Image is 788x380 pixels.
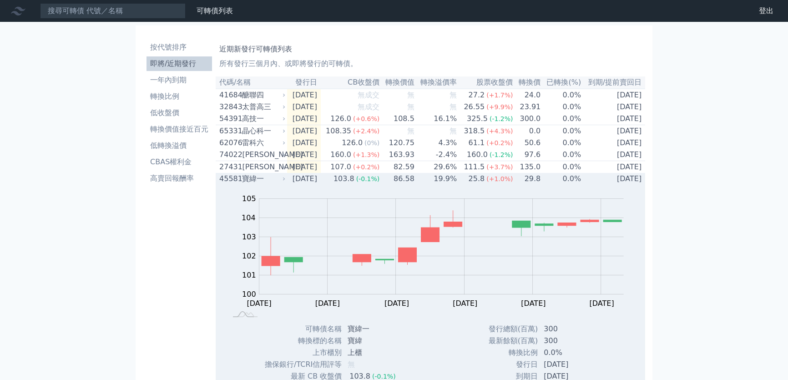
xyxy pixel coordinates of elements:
div: 32843 [219,101,240,112]
tspan: [DATE] [247,299,271,308]
div: 325.5 [465,113,490,124]
div: 318.5 [462,126,486,137]
span: 無 [450,91,457,99]
span: (-1.2%) [490,115,513,122]
th: 轉換價值 [380,76,415,89]
div: 107.0 [328,162,353,172]
div: 160.0 [465,149,490,160]
td: 最新餘額(百萬) [479,335,538,347]
td: 19.9% [415,173,457,185]
tspan: 102 [242,252,256,260]
a: 即將/近期發行 [146,56,212,71]
iframe: Chat Widget [743,336,788,380]
li: 轉換價值接近百元 [146,124,212,135]
td: 0.0% [541,161,581,173]
td: [DATE] [287,89,321,101]
div: 太普高三 [242,101,283,112]
td: 135.0 [513,161,541,173]
div: 41684 [219,90,240,101]
div: 74022 [219,149,240,160]
span: 無 [348,360,355,369]
a: 低收盤價 [146,106,212,120]
th: 發行日 [287,76,321,89]
td: 108.5 [380,113,415,125]
div: 61.1 [467,137,487,148]
span: 無 [450,127,457,135]
div: 雷科六 [242,137,283,148]
li: CBAS權利金 [146,157,212,167]
td: [DATE] [581,173,645,185]
td: 0.0% [541,101,581,113]
li: 即將/近期發行 [146,58,212,69]
td: 寶緯 [342,335,403,347]
div: 108.35 [324,126,353,137]
span: (+1.7%) [486,91,513,99]
span: (+1.0%) [486,175,513,182]
td: [DATE] [581,101,645,113]
td: 發行日 [479,359,538,370]
div: 寶緯一 [242,173,283,184]
td: [DATE] [581,125,645,137]
a: 轉換比例 [146,89,212,104]
td: 0.0% [538,347,607,359]
td: 23.91 [513,101,541,113]
a: CBAS權利金 [146,155,212,169]
span: (-0.1%) [356,175,380,182]
div: 126.0 [328,113,353,124]
li: 低轉換溢價 [146,140,212,151]
th: 轉換價 [513,76,541,89]
td: 29.6% [415,161,457,173]
td: [DATE] [287,137,321,149]
div: 晶心科一 [242,126,283,137]
td: 97.6 [513,149,541,161]
td: 29.8 [513,173,541,185]
td: 轉換比例 [479,347,538,359]
span: (-0.1%) [372,373,396,380]
h1: 近期新發行可轉債列表 [219,44,642,55]
td: 0.0% [541,113,581,125]
td: 0.0% [541,173,581,185]
td: 上市櫃別 [254,347,342,359]
tspan: [DATE] [589,299,614,308]
td: [DATE] [287,101,321,113]
td: 50.6 [513,137,541,149]
td: [DATE] [287,149,321,161]
span: (+2.4%) [353,127,379,135]
td: 300.0 [513,113,541,125]
span: (0%) [364,139,379,147]
td: 0.0% [541,89,581,101]
td: [DATE] [287,173,321,185]
td: 發行總額(百萬) [479,323,538,335]
a: 轉換價值接近百元 [146,122,212,137]
td: [DATE] [581,161,645,173]
tspan: [DATE] [521,299,546,308]
li: 轉換比例 [146,91,212,102]
span: 無 [407,102,414,111]
div: 45581 [219,173,240,184]
td: 16.1% [415,113,457,125]
span: (-1.2%) [490,151,513,158]
tspan: 100 [242,290,256,299]
td: 0.0% [541,149,581,161]
td: [DATE] [581,113,645,125]
div: 26.55 [462,101,486,112]
td: 轉換標的名稱 [254,335,342,347]
span: 無成交 [358,102,379,111]
span: (+0.2%) [486,139,513,147]
span: (+3.7%) [486,163,513,171]
span: (+0.2%) [353,163,379,171]
td: 0.0% [541,137,581,149]
a: 一年內到期 [146,73,212,87]
div: 27.2 [467,90,487,101]
td: [DATE] [287,113,321,125]
th: CB收盤價 [321,76,380,89]
div: 111.5 [462,162,486,172]
tspan: [DATE] [453,299,477,308]
span: 無 [407,91,414,99]
tspan: [DATE] [384,299,409,308]
div: [PERSON_NAME] [242,149,283,160]
td: [DATE] [287,161,321,173]
tspan: 105 [242,194,256,203]
span: (+4.3%) [486,127,513,135]
a: 按代號排序 [146,40,212,55]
